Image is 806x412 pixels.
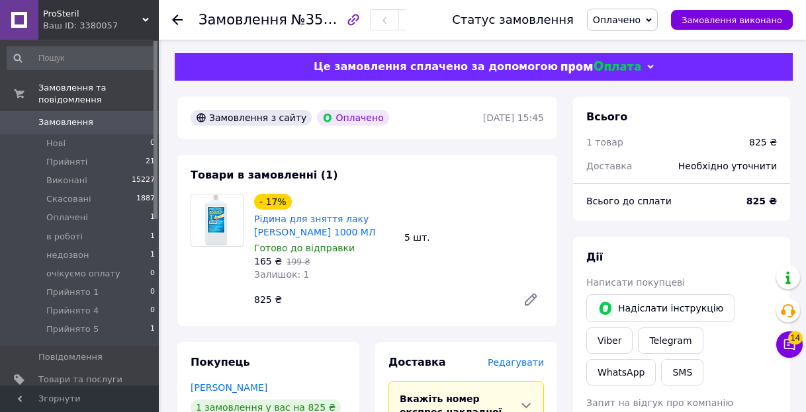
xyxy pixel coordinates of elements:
[46,212,88,224] span: Оплачені
[191,382,267,393] a: [PERSON_NAME]
[561,61,641,73] img: evopay logo
[46,286,99,298] span: Прийнято 1
[586,110,627,123] span: Всього
[249,290,512,309] div: 825 ₴
[46,231,83,243] span: в роботі
[287,257,310,267] span: 199 ₴
[776,331,803,358] button: Чат з покупцем14
[314,60,558,73] span: Це замовлення сплачено за допомогою
[586,359,656,386] a: WhatsApp
[150,231,155,243] span: 1
[254,214,375,237] a: Рідина для зняття лаку [PERSON_NAME] 1000 МЛ
[150,138,155,149] span: 0
[146,156,155,168] span: 21
[670,151,785,181] div: Необхідно уточнити
[661,359,703,386] button: SMS
[452,13,574,26] div: Статус замовлення
[43,20,159,32] div: Ваш ID: 3380057
[43,8,142,20] span: ProSteril
[254,194,292,210] div: - 17%
[671,10,793,30] button: Замовлення виконано
[586,196,672,206] span: Всього до сплати
[586,397,733,408] span: Запит на відгук про компанію
[150,268,155,280] span: 0
[46,249,89,261] span: недозвон
[254,269,310,280] span: Залишок: 1
[291,11,385,28] span: №356899167
[254,256,282,267] span: 165 ₴
[150,286,155,298] span: 0
[7,46,156,70] input: Пошук
[586,251,603,263] span: Дії
[46,156,87,168] span: Прийняті
[317,110,388,126] div: Оплачено
[586,294,735,322] button: Надіслати інструкцію
[199,12,287,28] span: Замовлення
[46,175,87,186] span: Виконані
[517,286,544,313] a: Редагувати
[749,136,777,149] div: 825 ₴
[150,305,155,317] span: 0
[38,374,122,386] span: Товари та послуги
[46,305,99,317] span: Прийнято 4
[638,327,703,354] a: Telegram
[388,356,446,368] span: Доставка
[46,193,91,205] span: Скасовані
[483,112,544,123] time: [DATE] 15:45
[46,138,66,149] span: Нові
[586,277,685,288] span: Написати покупцеві
[682,15,782,25] span: Замовлення виконано
[46,268,120,280] span: очікуємо оплату
[191,169,338,181] span: Товари в замовленні (1)
[38,351,103,363] span: Повідомлення
[136,193,155,205] span: 1887
[172,13,183,26] div: Повернутися назад
[191,356,250,368] span: Покупець
[586,137,623,147] span: 1 товар
[586,327,633,354] a: Viber
[132,175,155,186] span: 15227
[46,323,99,335] span: Прийнято 5
[150,249,155,261] span: 1
[488,357,544,368] span: Редагувати
[788,331,803,345] span: 14
[150,212,155,224] span: 1
[191,110,312,126] div: Замовлення з сайту
[593,15,641,25] span: Оплачено
[200,194,234,246] img: Рідина для зняття лаку ФУРМАН 1000 МЛ
[254,243,355,253] span: Готово до відправки
[38,82,159,106] span: Замовлення та повідомлення
[586,161,632,171] span: Доставка
[399,228,549,247] div: 5 шт.
[38,116,93,128] span: Замовлення
[746,196,777,206] b: 825 ₴
[150,323,155,335] span: 1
